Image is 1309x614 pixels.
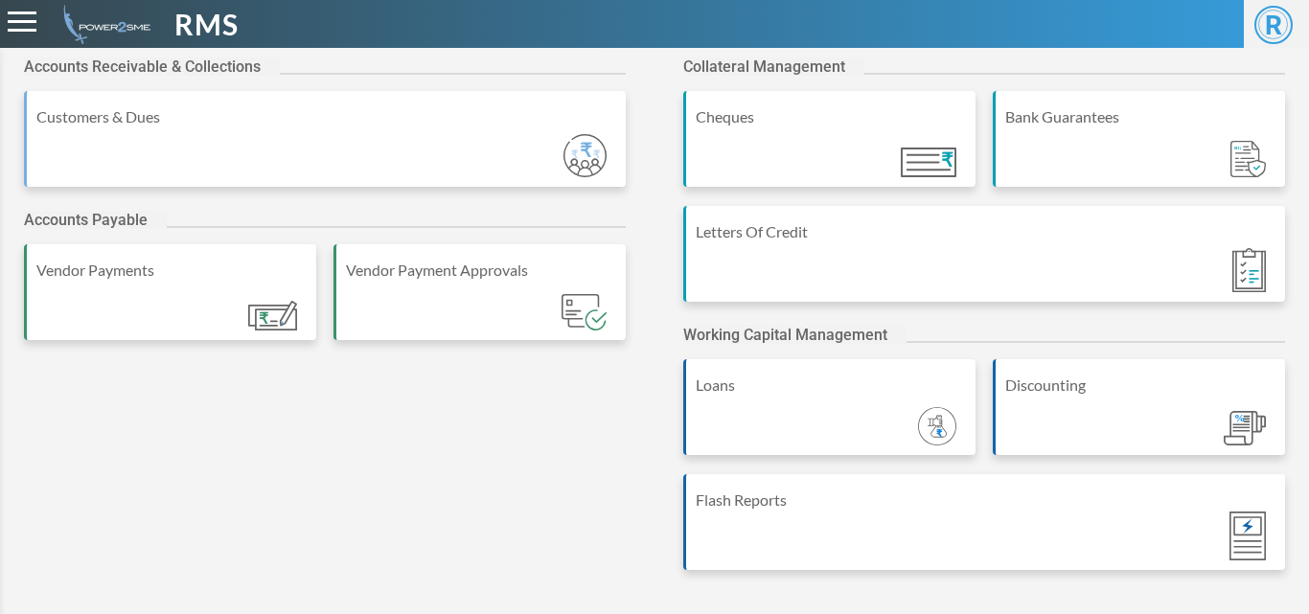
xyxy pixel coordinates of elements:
[1005,105,1275,128] div: Bank Guarantees
[24,211,167,229] h2: Accounts Payable
[248,301,297,330] img: Module_ic
[56,5,150,44] img: admin
[683,91,976,206] a: Cheques Module_ic
[1005,374,1275,397] div: Discounting
[993,359,1285,474] a: Discounting Module_ic
[1254,6,1293,44] span: R
[683,326,907,344] h2: Working Capital Management
[346,259,616,282] div: Vendor Payment Approvals
[24,91,626,206] a: Customers & Dues Module_ic
[1232,248,1266,292] img: Module_ic
[683,206,1285,321] a: Letters Of Credit Module_ic
[36,105,616,128] div: Customers & Dues
[36,259,307,282] div: Vendor Payments
[993,91,1285,206] a: Bank Guarantees Module_ic
[901,148,956,177] img: Module_ic
[696,489,1275,512] div: Flash Reports
[683,57,864,76] h2: Collateral Management
[24,244,316,359] a: Vendor Payments Module_ic
[1230,141,1266,178] img: Module_ic
[696,374,966,397] div: Loans
[683,474,1285,589] a: Flash Reports Module_ic
[562,294,607,330] img: Module_ic
[696,105,966,128] div: Cheques
[24,57,280,76] h2: Accounts Receivable & Collections
[563,134,607,177] img: Module_ic
[683,359,976,474] a: Loans Module_ic
[1224,411,1266,446] img: Module_ic
[333,244,626,359] a: Vendor Payment Approvals Module_ic
[696,220,1275,243] div: Letters Of Credit
[174,3,239,46] span: RMS
[1229,512,1266,560] img: Module_ic
[918,407,956,445] img: Module_ic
